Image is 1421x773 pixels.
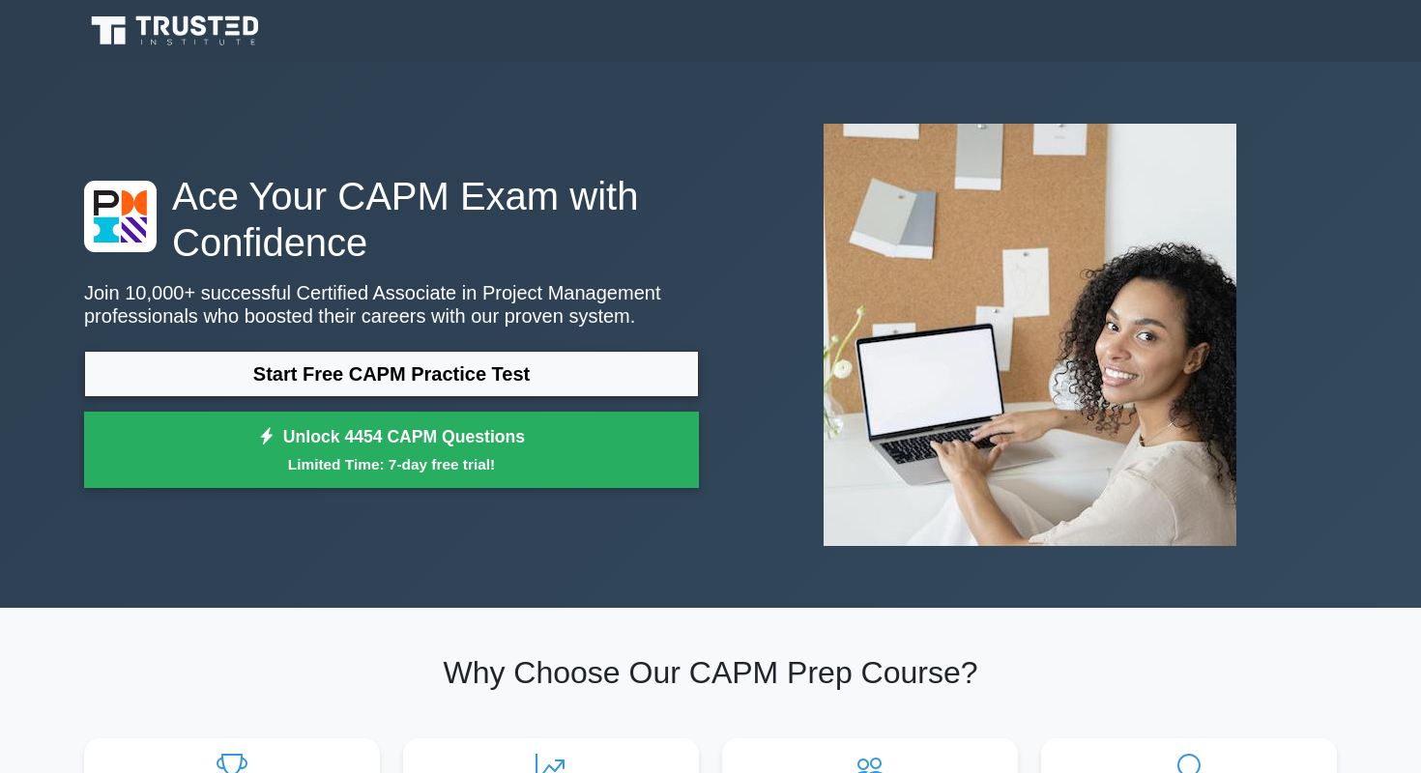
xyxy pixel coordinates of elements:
[84,412,699,489] a: Unlock 4454 CAPM QuestionsLimited Time: 7-day free trial!
[84,173,699,266] h1: Ace Your CAPM Exam with Confidence
[84,281,699,328] p: Join 10,000+ successful Certified Associate in Project Management professionals who boosted their...
[84,351,699,397] a: Start Free CAPM Practice Test
[108,453,675,475] small: Limited Time: 7-day free trial!
[84,654,1337,691] h2: Why Choose Our CAPM Prep Course?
